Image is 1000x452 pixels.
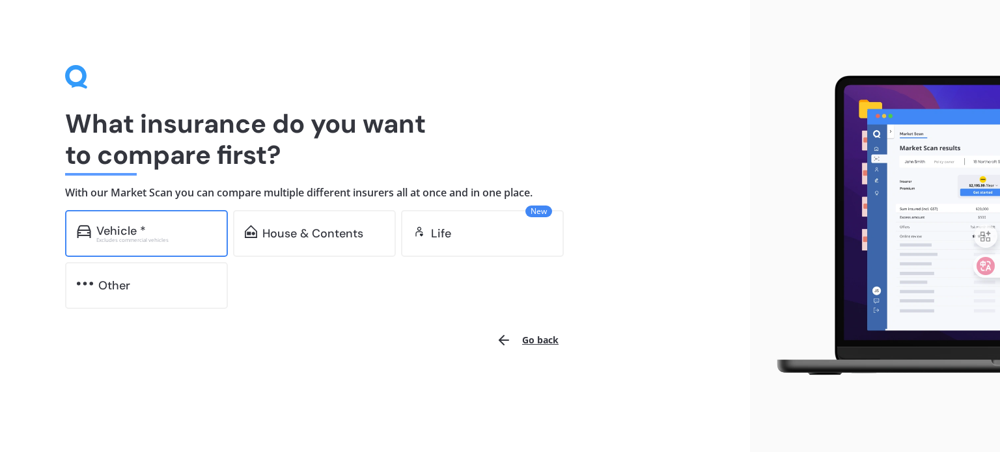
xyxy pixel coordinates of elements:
h4: With our Market Scan you can compare multiple different insurers all at once and in one place. [65,186,685,200]
button: Go back [488,325,566,356]
div: House & Contents [262,227,363,240]
img: life.f720d6a2d7cdcd3ad642.svg [413,225,426,238]
img: other.81dba5aafe580aa69f38.svg [77,277,93,290]
div: Life [431,227,451,240]
img: home-and-contents.b802091223b8502ef2dd.svg [245,225,257,238]
span: New [525,206,552,217]
div: Excludes commercial vehicles [96,237,216,243]
img: laptop.webp [760,69,1000,383]
div: Other [98,279,130,292]
div: Vehicle * [96,224,146,237]
img: car.f15378c7a67c060ca3f3.svg [77,225,91,238]
h1: What insurance do you want to compare first? [65,108,685,170]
